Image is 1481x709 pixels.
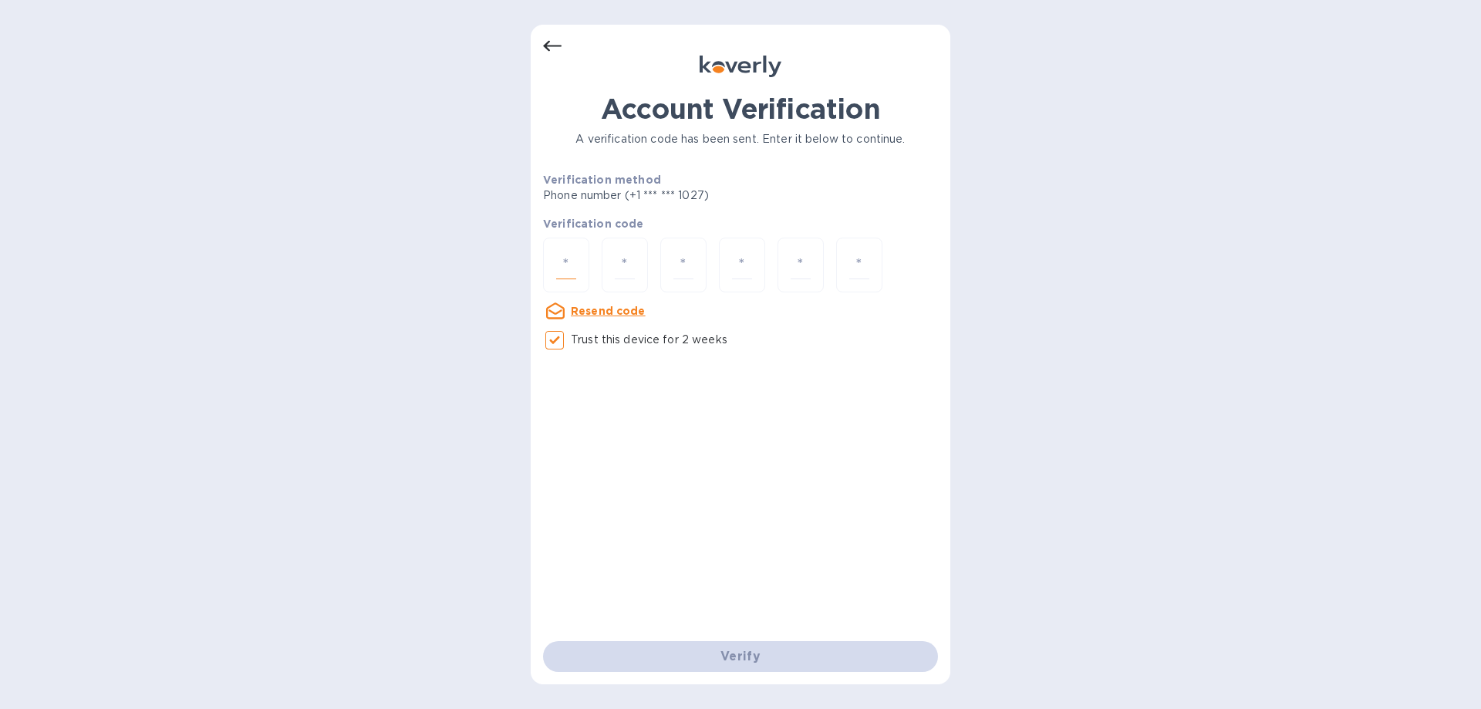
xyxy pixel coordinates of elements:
p: A verification code has been sent. Enter it below to continue. [543,131,938,147]
b: Verification method [543,174,661,186]
p: Phone number (+1 *** *** 1027) [543,187,827,204]
h1: Account Verification [543,93,938,125]
p: Verification code [543,216,938,231]
p: Trust this device for 2 weeks [571,332,727,348]
u: Resend code [571,305,646,317]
